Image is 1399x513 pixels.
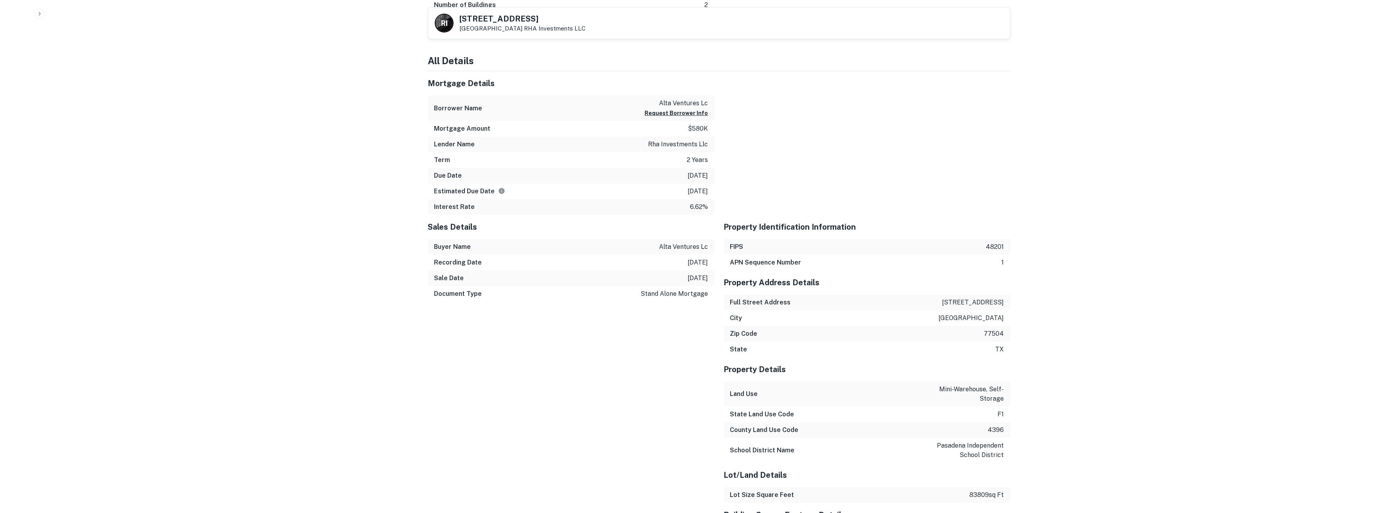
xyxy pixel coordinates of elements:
p: 6.62% [690,202,708,212]
p: pasadena independent school district [934,441,1004,460]
p: alta ventures lc [659,242,708,252]
h6: Recording Date [434,258,482,267]
h6: Land Use [730,389,758,399]
h6: Full Street Address [730,298,791,307]
h6: Number of Buildings [434,0,496,10]
p: 83809 sq ft [970,490,1004,500]
h6: State [730,345,747,354]
h5: Property Address Details [724,277,1010,288]
p: rha investments llc [648,140,708,149]
h6: APN Sequence Number [730,258,801,267]
h6: Document Type [434,289,482,299]
h6: County Land Use Code [730,425,799,435]
a: RHA Investments LLC [524,25,586,32]
p: $580k [688,124,708,133]
p: f1 [998,410,1004,419]
h6: School District Name [730,446,795,455]
iframe: Chat Widget [1360,450,1399,488]
h6: Borrower Name [434,104,483,113]
h4: All Details [428,54,1010,68]
h6: Sale Date [434,274,464,283]
h6: City [730,313,742,323]
p: 4396 [988,425,1004,435]
p: tx [996,345,1004,354]
h5: Lot/Land Details [724,469,1010,481]
p: 48201 [986,242,1004,252]
h6: FIPS [730,242,744,252]
h6: Due Date [434,171,462,180]
button: Request Borrower Info [645,108,708,118]
h6: Term [434,155,450,165]
h5: Property Identification Information [724,221,1010,233]
p: [DATE] [688,274,708,283]
p: mini-warehouse, self-storage [934,385,1004,403]
h6: Interest Rate [434,202,475,212]
p: alta ventures lc [645,99,708,108]
h6: Lender Name [434,140,475,149]
p: [DATE] [688,171,708,180]
p: 2 years [687,155,708,165]
p: stand alone mortgage [641,289,708,299]
p: [DATE] [688,187,708,196]
h6: Lot Size Square Feet [730,490,794,500]
h6: State Land Use Code [730,410,794,419]
h5: [STREET_ADDRESS] [460,15,586,23]
p: 2 [705,0,708,10]
p: 77504 [984,329,1004,338]
h6: Estimated Due Date [434,187,505,196]
p: R I [441,18,447,29]
p: [GEOGRAPHIC_DATA] [939,313,1004,323]
svg: Estimate is based on a standard schedule for this type of loan. [498,187,505,194]
h5: Property Details [724,364,1010,375]
p: [GEOGRAPHIC_DATA] [460,25,586,32]
p: [DATE] [688,258,708,267]
h5: Mortgage Details [428,77,715,89]
h6: Buyer Name [434,242,471,252]
h6: Mortgage Amount [434,124,491,133]
h6: Zip Code [730,329,758,338]
p: 1 [1002,258,1004,267]
p: [STREET_ADDRESS] [942,298,1004,307]
h5: Sales Details [428,221,715,233]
